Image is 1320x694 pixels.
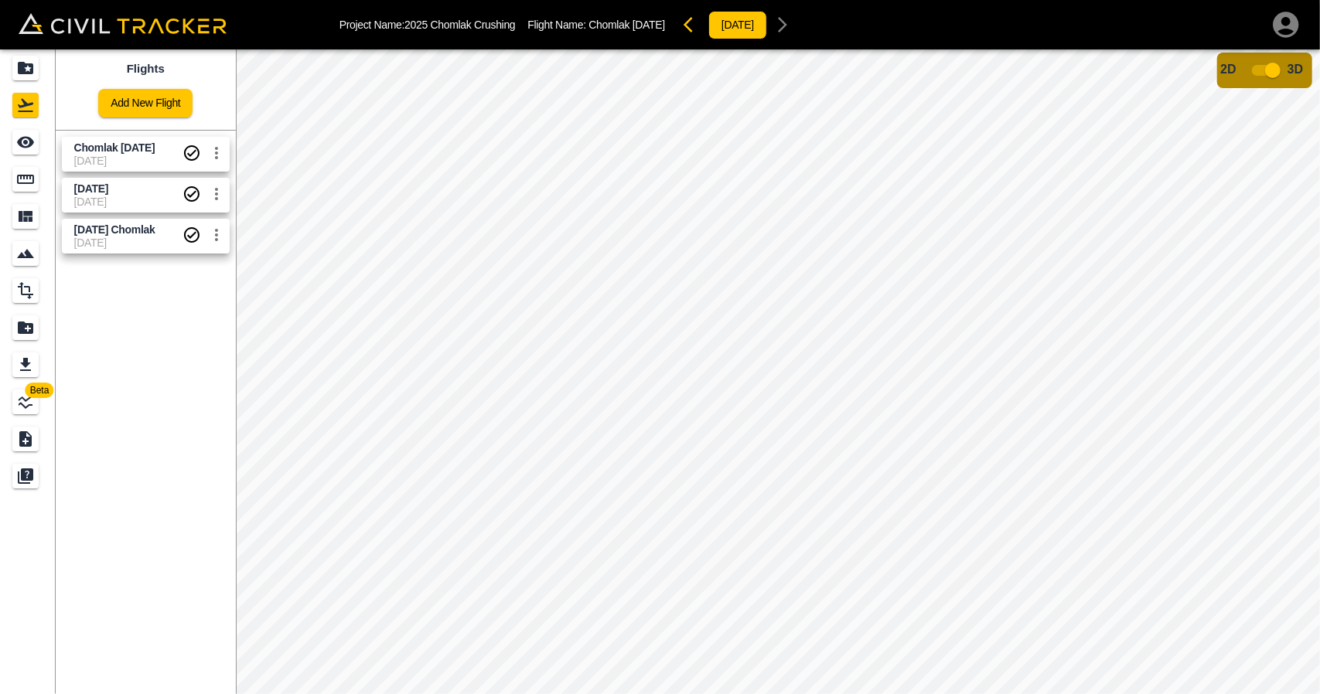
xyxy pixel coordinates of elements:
[19,13,227,35] img: Civil Tracker
[588,19,665,31] span: Chomlak [DATE]
[339,19,516,31] p: Project Name: 2025 Chomlak Crushing
[1288,63,1303,76] span: 3D
[708,11,767,39] button: [DATE]
[1220,63,1236,76] span: 2D
[527,19,665,31] p: Flight Name:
